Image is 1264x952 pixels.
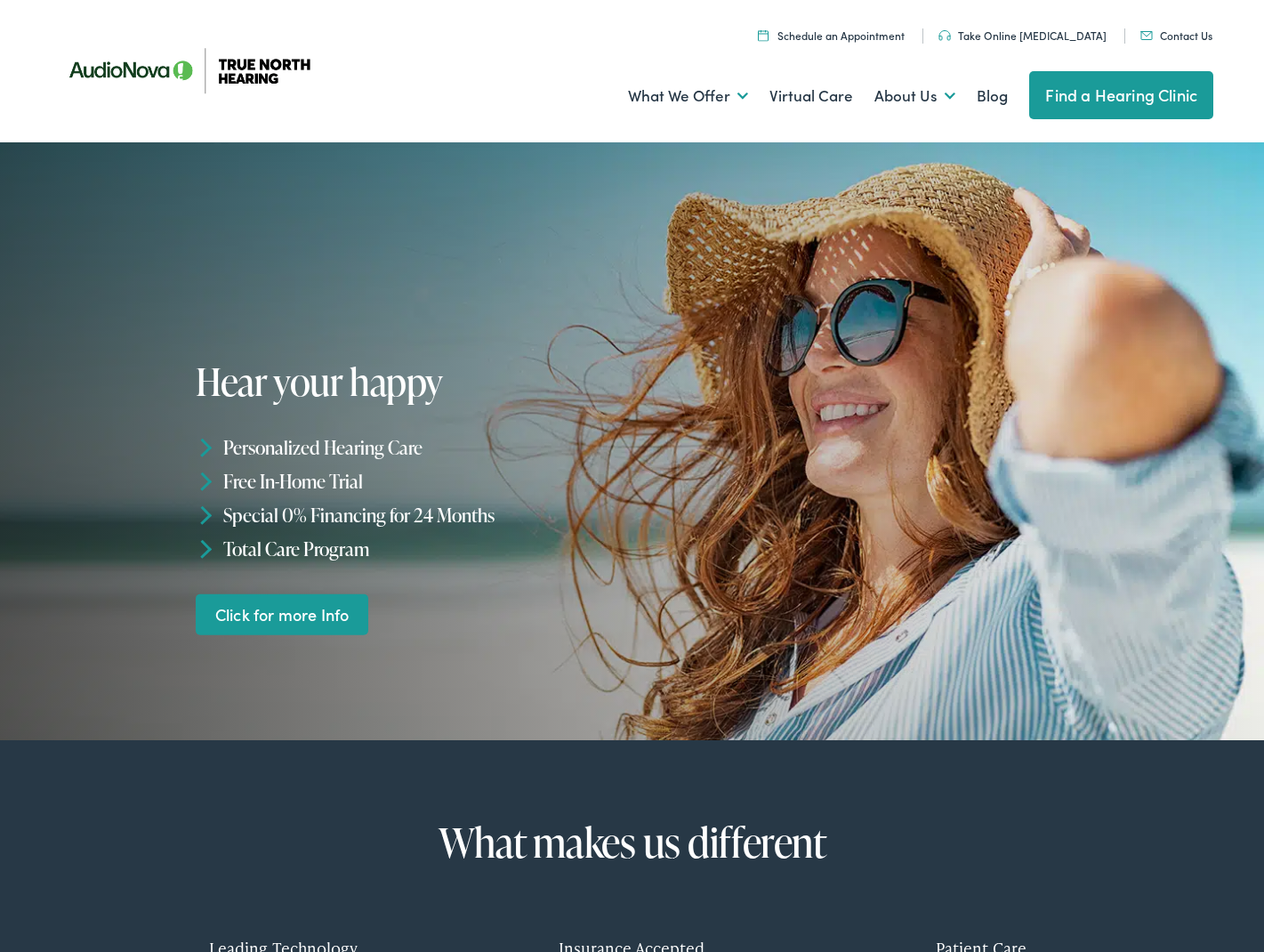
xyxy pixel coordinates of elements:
[196,361,638,402] h1: Hear your happy
[1029,71,1213,119] a: Find a Hearing Clinic
[977,63,1008,129] a: Blog
[938,28,1107,43] a: Take Online [MEDICAL_DATA]
[874,63,955,129] a: About Us
[758,28,905,43] a: Schedule an Appointment
[196,431,638,464] li: Personalized Hearing Care
[196,593,368,635] a: Click for more Info
[938,30,951,41] img: Headphones icon in color code ffb348
[1140,31,1153,40] img: Mail icon in color code ffb348, used for communication purposes
[1140,28,1212,43] a: Contact Us
[628,63,748,129] a: What We Offer
[122,820,1142,865] h2: What makes us different
[769,63,853,129] a: Virtual Care
[196,464,638,498] li: Free In-Home Trial
[196,498,638,532] li: Special 0% Financing for 24 Months
[196,531,638,565] li: Total Care Program
[758,29,769,41] img: Icon symbolizing a calendar in color code ffb348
